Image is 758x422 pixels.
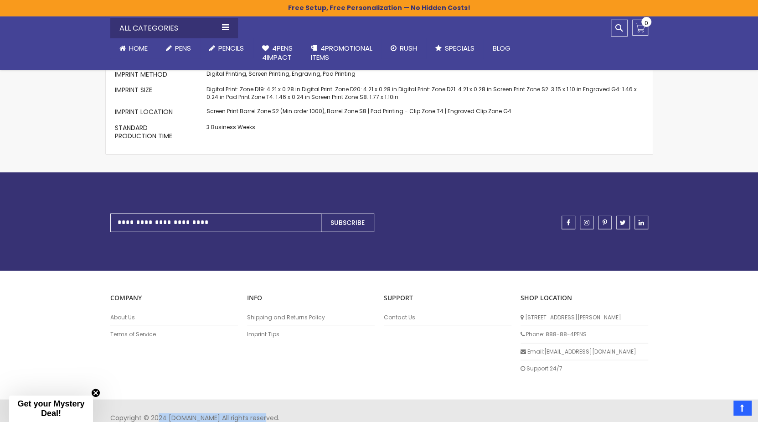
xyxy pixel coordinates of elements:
[445,43,474,53] span: Specials
[567,219,570,226] span: facebook
[632,20,648,36] a: 0
[247,294,375,302] p: INFO
[218,43,244,53] span: Pencils
[204,68,643,83] td: Digital Printing, Screen Printing, Engraving, Pad Printing
[634,216,648,229] a: linkedin
[110,294,238,302] p: COMPANY
[253,38,302,68] a: 4Pens4impact
[603,219,607,226] span: pinterest
[129,43,148,53] span: Home
[400,43,417,53] span: Rush
[484,38,520,58] a: Blog
[204,121,643,145] td: 3 Business Weeks
[521,360,648,377] li: Support 24/7
[616,216,630,229] a: twitter
[584,219,589,226] span: instagram
[262,43,293,62] span: 4Pens 4impact
[683,397,758,422] iframe: Google Customer Reviews
[321,214,374,232] button: Subscribe
[384,314,511,321] a: Contact Us
[200,38,253,58] a: Pencils
[157,38,200,58] a: Pens
[521,326,648,343] li: Phone: 888-88-4PENS
[110,331,238,338] a: Terms of Service
[9,396,93,422] div: Get your Mystery Deal!Close teaser
[521,294,648,302] p: SHOP LOCATION
[493,43,510,53] span: Blog
[110,18,238,38] div: All Categories
[204,105,643,121] td: Screen Print Barrel Zone S2 (Min.order 1000), Barrel Zone S8 | Pad Printing - Clip Zone T4 | Engr...
[384,294,511,302] p: Support
[580,216,593,229] a: instagram
[562,216,575,229] a: facebook
[639,219,644,226] span: linkedin
[330,218,365,227] span: Subscribe
[204,83,643,105] td: Digital Print: Zone D19: 4.21 x 0.28 in Digital Print: Zone D20: 4.21 x 0.28 in Digital Print: Zo...
[115,83,205,105] th: Imprint Size
[426,38,484,58] a: Specials
[175,43,191,53] span: Pens
[311,43,372,62] span: 4PROMOTIONAL ITEMS
[521,344,648,360] li: Email: [EMAIL_ADDRESS][DOMAIN_NAME]
[645,19,648,27] span: 0
[302,38,382,68] a: 4PROMOTIONALITEMS
[110,38,157,58] a: Home
[17,399,84,418] span: Get your Mystery Deal!
[115,121,205,145] th: Standard Production Time
[247,314,375,321] a: Shipping and Returns Policy
[521,309,648,326] li: [STREET_ADDRESS][PERSON_NAME]
[620,219,626,226] span: twitter
[115,105,205,121] th: Imprint Location
[110,314,238,321] a: About Us
[247,331,375,338] a: Imprint Tips
[598,216,612,229] a: pinterest
[91,388,100,397] button: Close teaser
[115,68,205,83] th: Imprint Method
[382,38,426,58] a: Rush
